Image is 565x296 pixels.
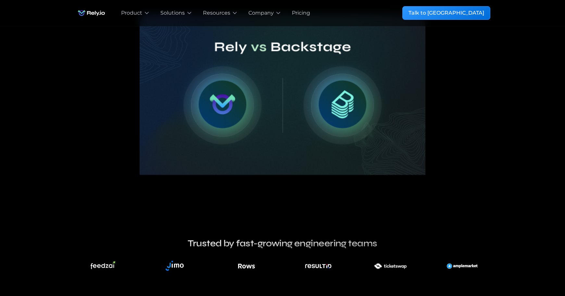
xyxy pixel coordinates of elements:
div: Talk to [GEOGRAPHIC_DATA] [408,9,484,17]
div: Resources [203,9,230,17]
img: An illustration of an explorer using binoculars [447,257,477,275]
a: Talk to [GEOGRAPHIC_DATA] [402,6,490,20]
iframe: Chatbot [522,253,556,287]
img: An illustration of an explorer using binoculars [305,257,332,275]
a: home [75,6,108,19]
div: Product [121,9,142,17]
img: Rely.io logo [75,6,108,19]
img: An illustration of an explorer using binoculars [366,257,415,275]
img: An illustration of an explorer using binoculars [91,261,115,271]
h4: Trusted by fast-growing engineering teams [140,238,425,249]
img: An illustration of an explorer using binoculars [237,257,256,275]
a: Pricing [292,9,310,17]
img: An illustration of an explorer using binoculars [162,257,187,275]
div: Company [248,9,274,17]
div: Solutions [160,9,185,17]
